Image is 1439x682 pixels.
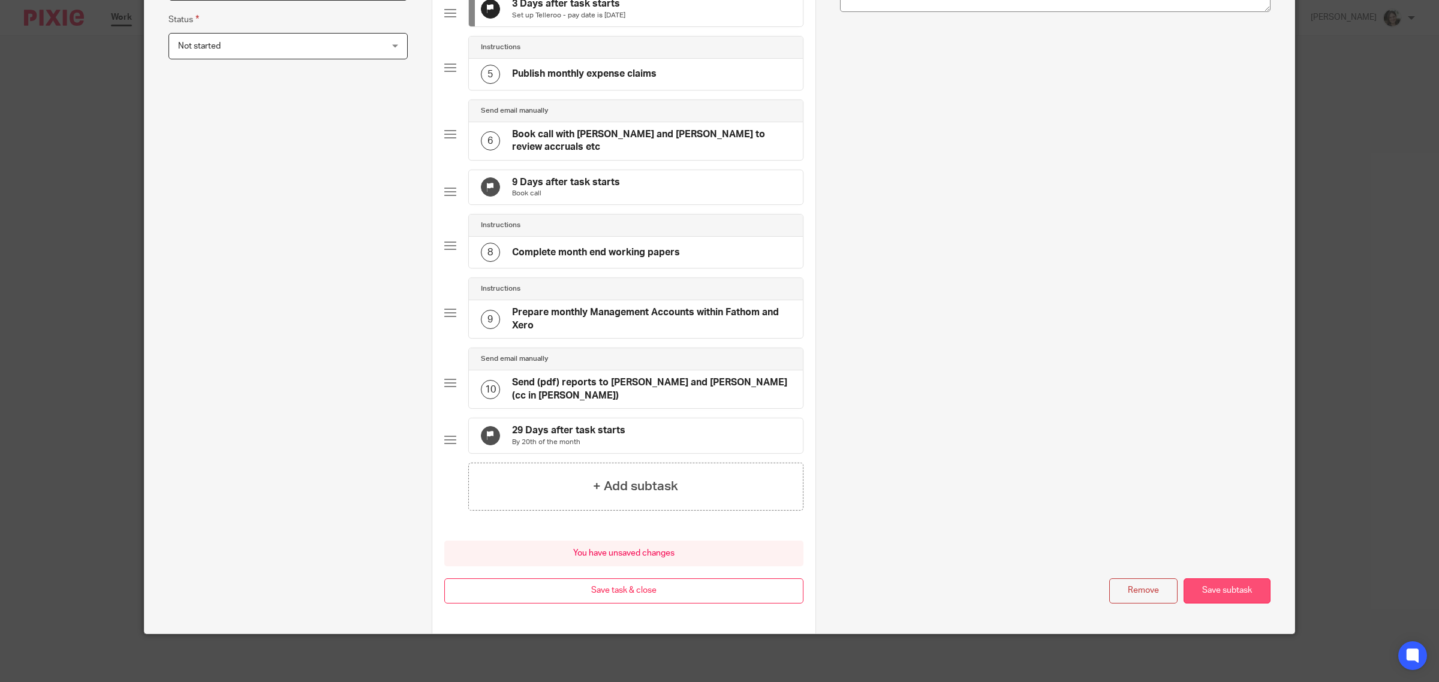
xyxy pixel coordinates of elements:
[481,243,500,262] div: 8
[481,43,520,52] h4: Instructions
[593,477,678,496] h4: + Add subtask
[481,380,500,399] div: 10
[178,42,221,50] span: Not started
[481,221,520,230] h4: Instructions
[512,11,625,20] p: Set up Telleroo - pay date is [DATE]
[512,128,791,154] h4: Book call with [PERSON_NAME] and [PERSON_NAME] to review accruals etc
[481,106,548,116] h4: Send email manually
[512,246,680,259] h4: Complete month end working papers
[512,306,791,332] h4: Prepare monthly Management Accounts within Fathom and Xero
[512,437,625,447] p: By 20th of the month
[444,578,803,604] button: Save task & close
[444,541,803,566] div: You have unsaved changes
[481,354,548,364] h4: Send email manually
[481,284,520,294] h4: Instructions
[512,189,620,198] p: Book call
[1109,578,1178,604] button: Remove
[168,13,199,26] label: Status
[512,68,657,80] h4: Publish monthly expense claims
[481,65,500,84] div: 5
[481,131,500,150] div: 6
[512,176,620,189] h4: 9 Days after task starts
[1184,578,1271,604] button: Save subtask
[512,424,625,437] h4: 29 Days after task starts
[481,310,500,329] div: 9
[512,376,791,402] h4: Send (pdf) reports to [PERSON_NAME] and [PERSON_NAME] (cc in [PERSON_NAME])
